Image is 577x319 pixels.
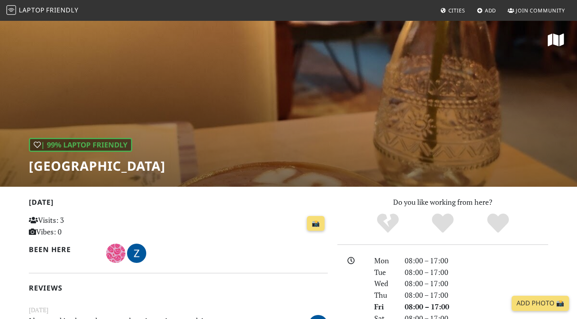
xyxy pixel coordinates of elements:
[360,212,416,234] div: No
[504,3,568,18] a: Join Community
[6,4,79,18] a: LaptopFriendly LaptopFriendly
[24,305,333,315] small: [DATE]
[400,289,553,301] div: 08:00 – 17:00
[46,6,78,14] span: Friendly
[29,158,165,174] h1: [GEOGRAPHIC_DATA]
[369,301,400,313] div: Fri
[127,244,146,263] img: 5063-zoe.jpg
[29,245,97,254] h2: Been here
[512,296,569,311] a: Add Photo 📸
[19,6,45,14] span: Laptop
[29,284,328,292] h2: Reviews
[400,278,553,289] div: 08:00 – 17:00
[415,212,470,234] div: Yes
[400,255,553,267] div: 08:00 – 17:00
[400,301,553,313] div: 08:00 – 17:00
[369,255,400,267] div: Mon
[337,196,548,208] p: Do you like working from here?
[485,7,496,14] span: Add
[29,198,328,210] h2: [DATE]
[400,267,553,278] div: 08:00 – 17:00
[29,138,132,152] div: In general, do you like working from here?
[29,214,122,238] p: Visits: 3 Vibes: 0
[106,248,127,257] span: Kato van der Pol
[307,216,325,231] a: 📸
[448,7,465,14] span: Cities
[474,3,500,18] a: Add
[470,212,526,234] div: Definitely!
[369,278,400,289] div: Wed
[516,7,565,14] span: Join Community
[437,3,468,18] a: Cities
[127,248,146,257] span: foodzoen
[369,267,400,278] div: Tue
[106,244,125,263] img: 5615-kato.jpg
[369,289,400,301] div: Thu
[6,5,16,15] img: LaptopFriendly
